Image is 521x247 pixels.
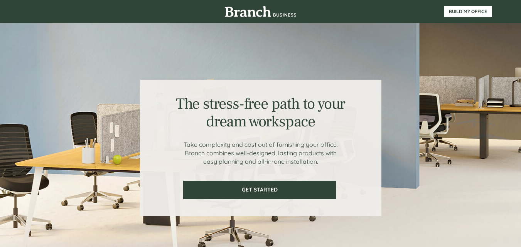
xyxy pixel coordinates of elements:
[176,94,345,131] span: The stress-free path to your dream workspace
[183,181,336,199] a: GET STARTED
[184,187,336,193] span: GET STARTED
[444,9,492,14] span: BUILD MY OFFICE
[184,141,338,165] span: Take complexity and cost out of furnishing your office. Branch combines well-designed, lasting pr...
[444,6,492,17] a: BUILD MY OFFICE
